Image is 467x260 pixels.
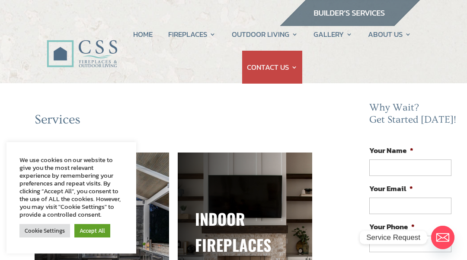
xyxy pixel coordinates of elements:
a: OUTDOOR LIVING [232,18,298,51]
img: CSS Fireplaces & Outdoor Living (Formerly Construction Solutions & Supply)- Jacksonville Ormond B... [47,21,117,71]
a: Cookie Settings [19,224,70,237]
a: FIREPLACES [168,18,216,51]
h3: fireplaces [195,234,295,260]
a: GALLERY [313,18,352,51]
label: Your Name [369,146,413,155]
h3: indoor [195,208,295,234]
a: CONTACT US [247,51,297,84]
label: Your Phone [369,222,415,231]
a: HOME [133,18,153,51]
a: Accept All [74,224,110,237]
a: ABOUT US [368,18,411,51]
a: Email [431,226,454,249]
h2: Why Wait? Get Started [DATE]! [369,102,458,130]
h2: Services [35,112,312,132]
a: builder services construction supply [279,18,420,29]
label: Your Email [369,184,413,193]
div: We use cookies on our website to give you the most relevant experience by remembering your prefer... [19,156,123,218]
